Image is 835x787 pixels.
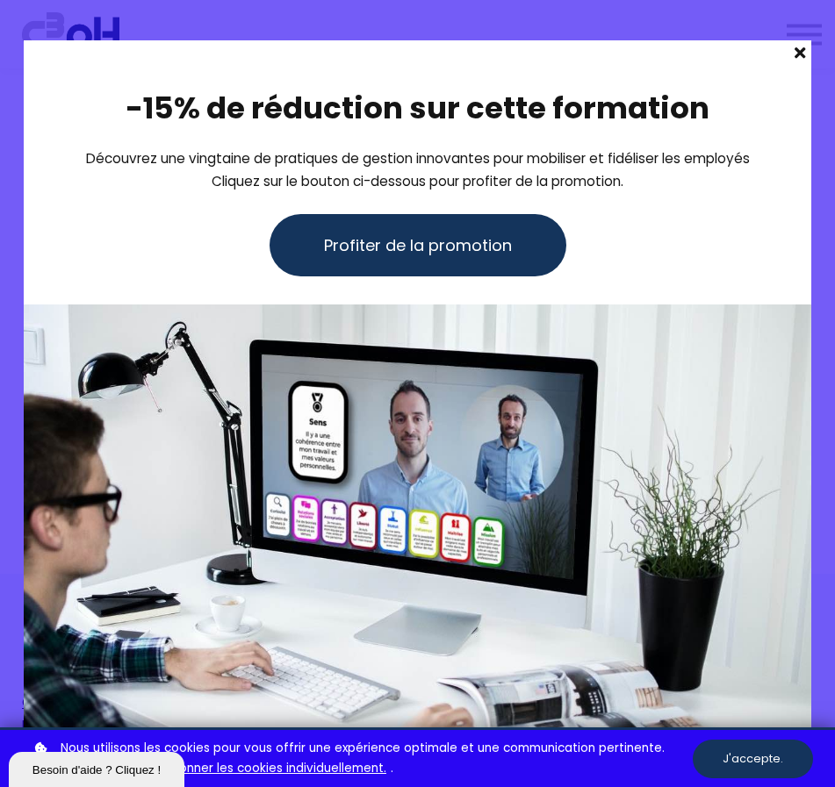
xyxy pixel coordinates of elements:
iframe: chat widget [9,748,188,787]
button: J'accepte. [693,740,813,778]
span: Nous utilisons les cookies pour vous offrir une expérience optimale et une communication pertinente. [61,739,665,758]
div: Cliquez sur le bouton ci-dessous pour profiter de la promotion. [46,147,789,191]
a: Sélectionner les cookies individuellement. [139,759,386,778]
span: Profiter de la promotion [324,233,512,257]
div: Découvrez une vingtaine de pratiques de gestion innovantes pour mobiliser et fidéliser les employés [46,147,789,169]
p: ou . [31,739,693,778]
button: Profiter de la promotion [270,214,566,276]
h2: -15% de réduction sur cette formation [46,88,789,128]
